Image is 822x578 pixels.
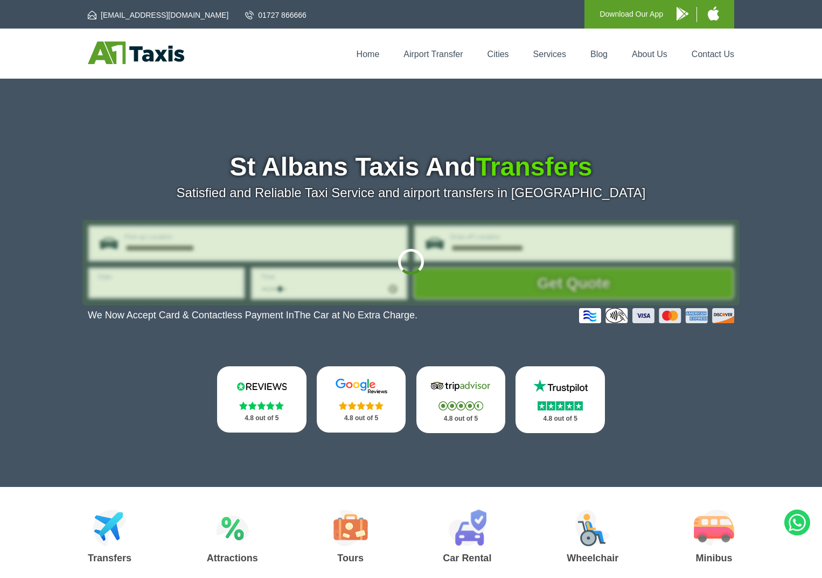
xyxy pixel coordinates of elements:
img: Wheelchair [575,510,610,546]
h1: St Albans Taxis And [88,154,734,180]
img: A1 Taxis Android App [677,7,688,20]
a: Home [357,50,380,59]
img: Attractions [216,510,249,546]
h3: Minibus [694,553,734,563]
a: Cities [487,50,509,59]
a: Trustpilot Stars 4.8 out of 5 [516,366,605,433]
p: Download Our App [600,8,663,21]
span: The Car at No Extra Charge. [294,310,417,321]
img: Minibus [694,510,734,546]
img: Tours [333,510,368,546]
img: Reviews.io [229,378,294,394]
a: [EMAIL_ADDRESS][DOMAIN_NAME] [88,10,228,20]
a: Reviews.io Stars 4.8 out of 5 [217,366,306,433]
img: Stars [339,401,384,410]
a: Services [533,50,566,59]
p: 4.8 out of 5 [527,412,593,426]
img: Stars [239,401,284,410]
a: Airport Transfer [403,50,463,59]
p: 4.8 out of 5 [428,412,494,426]
a: Blog [590,50,608,59]
p: We Now Accept Card & Contactless Payment In [88,310,417,321]
h3: Transfers [88,553,131,563]
img: Airport Transfers [93,510,126,546]
img: A1 Taxis iPhone App [708,6,719,20]
img: Stars [438,401,483,410]
h3: Attractions [207,553,258,563]
img: Tripadvisor [428,378,493,394]
p: 4.8 out of 5 [229,412,295,425]
img: Trustpilot [528,378,593,394]
img: Stars [538,401,583,410]
h3: Wheelchair [567,553,618,563]
a: 01727 866666 [245,10,306,20]
h3: Car Rental [443,553,491,563]
img: Credit And Debit Cards [579,308,734,323]
img: Car Rental [448,510,486,546]
a: Contact Us [692,50,734,59]
a: Google Stars 4.8 out of 5 [317,366,406,433]
a: Tripadvisor Stars 4.8 out of 5 [416,366,506,433]
a: About Us [632,50,667,59]
img: A1 Taxis St Albans LTD [88,41,184,64]
p: Satisfied and Reliable Taxi Service and airport transfers in [GEOGRAPHIC_DATA] [88,185,734,200]
h3: Tours [333,553,368,563]
span: Transfers [476,152,592,181]
p: 4.8 out of 5 [329,412,394,425]
img: Google [329,378,394,394]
